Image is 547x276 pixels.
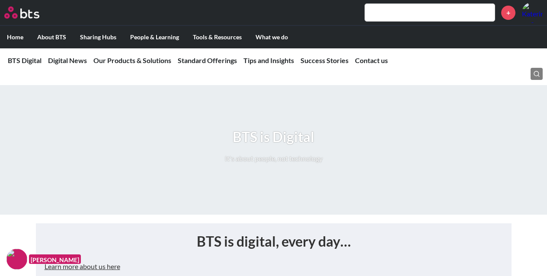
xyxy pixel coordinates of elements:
a: BTS Digital [8,56,42,64]
a: Digital News [48,56,87,64]
label: About BTS [30,26,73,48]
img: Katerina Georgiadou [522,2,543,23]
a: Our Products & Solutions [93,56,171,64]
img: F [6,249,27,270]
figcaption: [PERSON_NAME] [29,254,81,264]
label: Sharing Hubs [73,26,123,48]
label: What we do [249,26,295,48]
a: Tips and Insights [243,56,294,64]
a: Profile [522,2,543,23]
a: Contact us [355,56,388,64]
img: BTS Logo [4,6,39,19]
h1: BTS is Digital [225,127,323,147]
label: Tools & Resources [186,26,249,48]
a: Go home [4,6,55,19]
a: Standard Offerings [178,56,237,64]
button: Learn more about us here [45,258,120,275]
a: + [501,6,515,20]
a: Success Stories [301,56,349,64]
label: People & Learning [123,26,186,48]
p: It's about people, not technology [225,154,323,163]
h1: BTS is digital, every day… [45,232,503,251]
